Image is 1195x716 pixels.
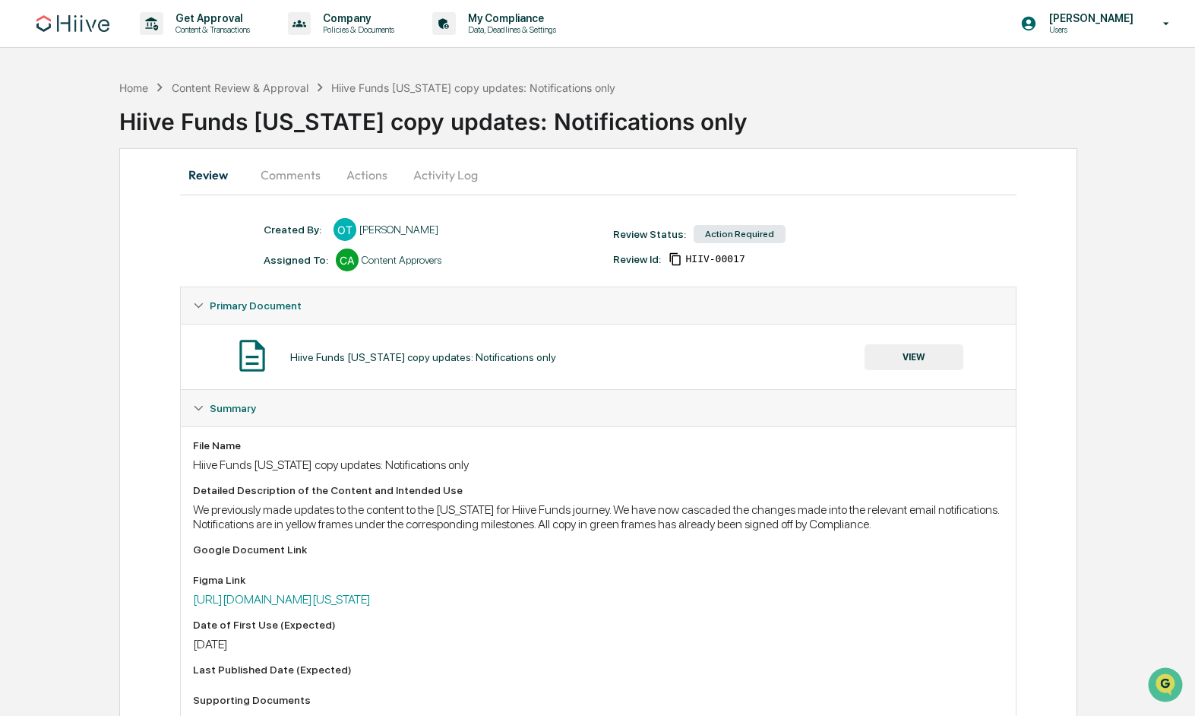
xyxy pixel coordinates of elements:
[181,287,1016,324] div: Primary Document
[119,96,1195,135] div: Hiive Funds [US_STATE] copy updates: Notifications only
[456,24,564,35] p: Data, Deadlines & Settings
[685,253,745,265] span: f121bd1d-f74a-4c1e-853c-d55b066571db
[163,12,258,24] p: Get Approval
[15,116,43,144] img: 1746055101610-c473b297-6a78-478c-a979-82029cc54cd1
[210,299,302,312] span: Primary Document
[613,228,686,240] div: Review Status:
[193,592,371,607] a: [URL][DOMAIN_NAME][US_STATE]
[210,402,256,414] span: Summary
[193,458,1004,472] div: Hiive Funds [US_STATE] copy updates: Notifications only
[401,157,490,193] button: Activity Log
[110,193,122,205] div: 🗄️
[151,258,184,269] span: Pylon
[333,157,401,193] button: Actions
[181,390,1016,426] div: Summary
[30,192,98,207] span: Preclearance
[233,337,271,375] img: Document Icon
[193,694,1004,706] div: Supporting Documents
[36,15,109,32] img: logo
[258,121,277,139] button: Start new chat
[362,254,441,266] div: Content Approvers
[456,12,564,24] p: My Compliance
[311,12,402,24] p: Company
[9,214,102,242] a: 🔎Data Lookup
[107,257,184,269] a: Powered byPylon
[193,484,1004,496] div: Detailed Description of the Content and Intended Use
[163,24,258,35] p: Content & Transactions
[15,222,27,234] div: 🔎
[290,351,556,363] div: Hiive Funds [US_STATE] copy updates: Notifications only
[248,157,333,193] button: Comments
[1037,24,1141,35] p: Users
[30,220,96,236] span: Data Lookup
[181,324,1016,389] div: Primary Document
[359,223,438,236] div: [PERSON_NAME]
[180,157,1016,193] div: secondary tabs example
[125,192,188,207] span: Attestations
[193,439,1004,451] div: File Name
[15,32,277,56] p: How can we help?
[9,185,104,213] a: 🖐️Preclearance
[336,249,359,271] div: CA
[264,254,328,266] div: Assigned To:
[613,253,661,265] div: Review Id:
[119,81,148,94] div: Home
[104,185,194,213] a: 🗄️Attestations
[865,344,963,370] button: VIEW
[52,116,249,131] div: Start new chat
[193,543,1004,556] div: Google Document Link
[694,225,786,243] div: Action Required
[172,81,308,94] div: Content Review & Approval
[1146,666,1187,707] iframe: Open customer support
[331,81,615,94] div: Hiive Funds [US_STATE] copy updates: Notifications only
[15,193,27,205] div: 🖐️
[193,664,1004,676] div: Last Published Date (Expected)
[334,218,356,241] div: OT
[193,574,1004,586] div: Figma Link
[52,131,192,144] div: We're available if you need us!
[193,502,1004,531] div: We previously made updates to the content to the [US_STATE] for Hiive Funds journey. We have now ...
[180,157,248,193] button: Review
[311,24,402,35] p: Policies & Documents
[264,223,326,236] div: Created By: ‎ ‎
[193,637,1004,651] div: [DATE]
[1037,12,1141,24] p: [PERSON_NAME]
[193,619,1004,631] div: Date of First Use (Expected)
